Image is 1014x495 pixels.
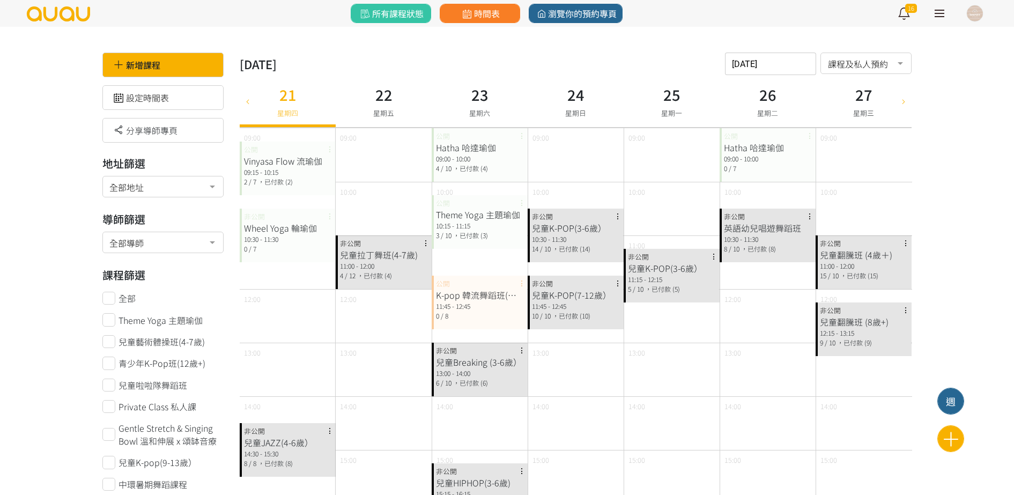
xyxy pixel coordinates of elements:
a: 時間表 [440,4,520,23]
div: 10:30 - 11:30 [532,234,619,244]
span: 15:00 [340,455,357,465]
span: 星期日 [565,108,586,118]
span: ，已付款 (9) [837,338,872,347]
div: 10:30 - 11:30 [724,234,811,244]
span: 全部 [119,292,136,305]
span: 星期二 [757,108,778,118]
h3: 地址篩選 [102,156,224,172]
span: / 7 [249,244,256,253]
span: 15:00 [628,455,645,465]
div: Hatha 哈達瑜伽 [436,141,523,154]
span: Theme Yoga 主題瑜伽 [119,314,203,327]
span: 14:00 [820,401,837,411]
div: 11:00 - 12:00 [820,261,907,271]
span: 課程及私人預約 [828,56,904,69]
a: 所有課程狀態 [351,4,431,23]
span: / 10 [825,338,835,347]
span: ，已付款 (2) [258,177,293,186]
span: / 7 [249,177,256,186]
h3: 23 [469,84,490,106]
span: ，已付款 (15) [840,271,878,280]
h3: 27 [853,84,874,106]
span: 兒童藝術體操班(4-7歲) [119,335,205,348]
h3: 26 [757,84,778,106]
span: / 10 [729,244,739,253]
div: 11:00 - 12:00 [340,261,427,271]
div: 兒童拉丁舞班(4-7歲) [340,248,427,261]
span: 4 [340,271,343,280]
span: 星期四 [277,108,298,118]
span: ，已付款 (4) [357,271,392,280]
div: 11:45 - 12:45 [532,301,619,311]
span: / 10 [441,378,452,387]
span: 全部地址 [109,179,216,193]
span: / 8 [441,311,448,320]
span: 12:00 [820,294,837,304]
span: / 10 [441,164,452,173]
span: / 7 [729,164,736,173]
span: 10:00 [820,187,837,197]
span: 星期三 [853,108,874,118]
span: / 10 [828,271,839,280]
div: Hatha 哈達瑜伽 [724,141,811,154]
span: 12:00 [724,294,741,304]
h3: 課程篩選 [102,267,224,283]
span: 兒童啦啦隊舞蹈班 [119,379,187,391]
a: 瀏覽你的預約專頁 [529,4,623,23]
span: 13:00 [628,348,645,358]
h3: 24 [565,84,586,106]
span: Private Class 私人課 [119,400,196,413]
span: ，已付款 (8) [741,244,776,253]
span: 8 [724,244,727,253]
span: ，已付款 (3) [453,231,488,240]
span: 13:00 [532,348,549,358]
span: 14:00 [340,401,357,411]
span: 時間表 [460,7,499,20]
span: ，已付款 (4) [453,164,488,173]
span: 瀏覽你的預約專頁 [535,7,617,20]
span: / 10 [441,231,452,240]
span: 14:00 [724,401,741,411]
div: 新增課程 [102,53,224,77]
div: 11:15 - 12:15 [628,275,715,284]
input: 請選擇時間表日期 [725,53,816,75]
span: 15:00 [724,455,741,465]
div: 09:00 - 10:00 [436,154,523,164]
div: 11:45 - 12:45 [436,301,523,311]
span: / 12 [345,271,356,280]
span: 10:00 [532,187,549,197]
img: logo.svg [26,6,91,21]
span: 6 [436,378,439,387]
div: 英語幼兒唱遊舞蹈班 [724,221,811,234]
div: 09:15 - 10:15 [244,167,331,177]
span: 10:00 [628,187,645,197]
span: ，已付款 (6) [453,378,488,387]
span: 星期五 [373,108,394,118]
span: 10 [532,311,538,320]
span: 09:00 [532,132,549,143]
div: [DATE] [240,55,277,73]
span: 2 [244,177,247,186]
span: ，已付款 (5) [645,284,680,293]
div: 兒童K-POP(3-6歲） [532,221,619,234]
span: 3 [436,231,439,240]
span: 兒童K-pop(9-13歲） [119,456,197,469]
span: / 10 [633,284,643,293]
span: 8 [244,459,247,468]
span: 11:00 [628,240,645,250]
div: 兒童Breaking (3-6歲） [436,356,523,368]
span: 15:00 [820,455,837,465]
div: 週 [938,394,964,409]
div: 兒童K-POP(7-12歲） [532,289,619,301]
span: 10:00 [724,187,741,197]
span: 0 [724,164,727,173]
div: Theme Yoga 主題瑜伽 [436,208,523,221]
div: 兒童K-POP(3-6歲） [628,262,715,275]
span: 16 [905,4,917,13]
div: Wheel Yoga 輪瑜伽 [244,221,331,234]
a: 設定時間表 [111,91,169,104]
span: 10:00 [340,187,357,197]
span: 15 [820,271,826,280]
div: 09:00 - 10:00 [724,154,811,164]
div: 兒童翻騰班 (8歲+) [820,315,907,328]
